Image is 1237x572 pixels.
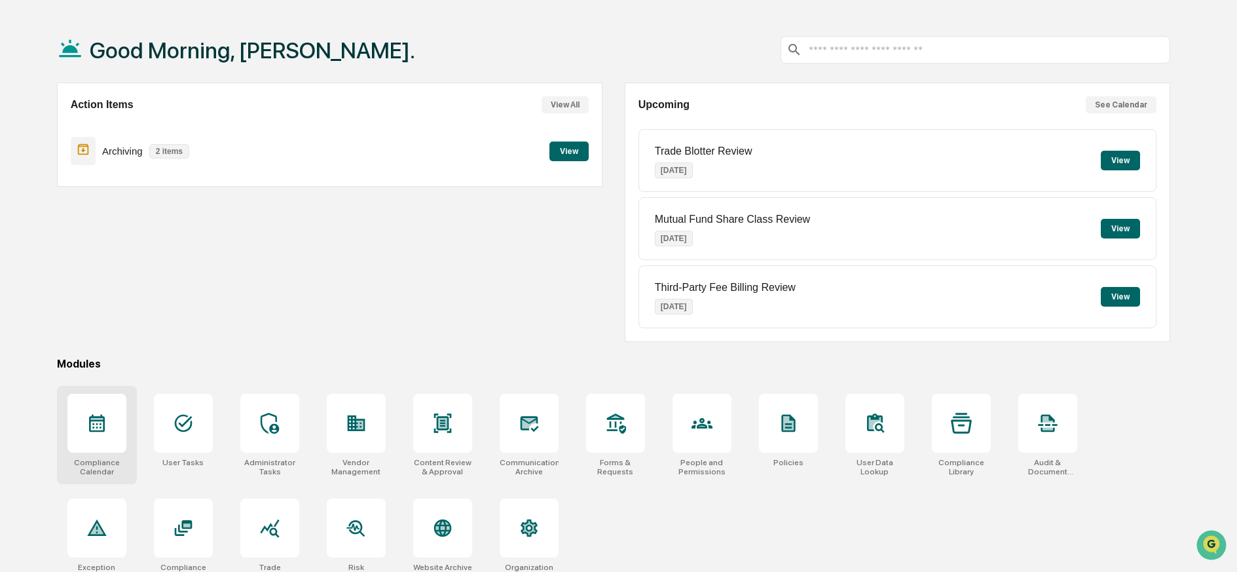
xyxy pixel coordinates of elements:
[773,458,803,467] div: Policies
[586,458,645,476] div: Forms & Requests
[13,166,24,177] div: 🖐️
[223,104,238,120] button: Start new chat
[673,458,731,476] div: People and Permissions
[1101,287,1140,307] button: View
[655,214,810,225] p: Mutual Fund Share Class Review
[1195,529,1230,564] iframe: Open customer support
[8,160,90,183] a: 🖐️Preclearance
[240,458,299,476] div: Administrator Tasks
[500,458,559,476] div: Communications Archive
[45,100,215,113] div: Start new chat
[26,165,84,178] span: Preclearance
[1018,458,1077,476] div: Audit & Document Logs
[95,166,105,177] div: 🗄️
[655,282,796,294] p: Third-Party Fee Billing Review
[549,142,589,161] button: View
[413,563,472,572] div: Website Archive
[71,99,134,111] h2: Action Items
[1101,151,1140,170] button: View
[1086,96,1156,113] button: See Calendar
[67,458,126,476] div: Compliance Calendar
[102,145,143,157] p: Archiving
[413,458,472,476] div: Content Review & Approval
[90,37,415,64] h1: Good Morning, [PERSON_NAME].
[108,165,162,178] span: Attestations
[13,100,37,124] img: 1746055101610-c473b297-6a78-478c-a979-82029cc54cd1
[162,458,204,467] div: User Tasks
[845,458,904,476] div: User Data Lookup
[130,222,158,232] span: Pylon
[13,191,24,202] div: 🔎
[57,358,1170,370] div: Modules
[45,113,166,124] div: We're available if you need us!
[655,231,693,246] p: [DATE]
[327,458,386,476] div: Vendor Management
[932,458,991,476] div: Compliance Library
[92,221,158,232] a: Powered byPylon
[13,28,238,48] p: How can we help?
[655,145,752,157] p: Trade Blotter Review
[26,190,83,203] span: Data Lookup
[549,144,589,157] a: View
[638,99,690,111] h2: Upcoming
[655,299,693,315] p: [DATE]
[655,162,693,178] p: [DATE]
[542,96,589,113] button: View All
[90,160,168,183] a: 🗄️Attestations
[149,144,189,159] p: 2 items
[1101,219,1140,238] button: View
[8,185,88,208] a: 🔎Data Lookup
